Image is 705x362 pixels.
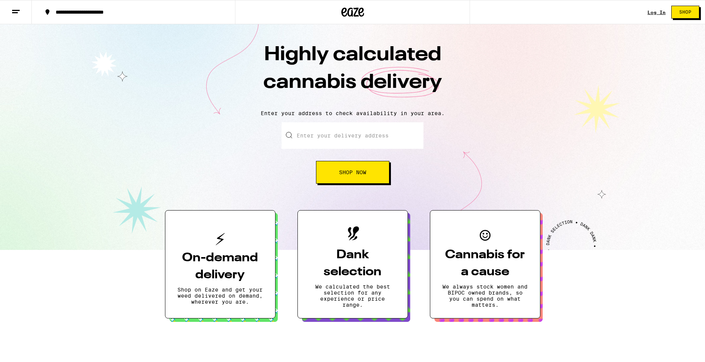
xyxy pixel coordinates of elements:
h3: Cannabis for a cause [442,247,528,281]
input: Enter your delivery address [282,122,423,149]
h3: Dank selection [310,247,395,281]
a: Shop [666,6,705,19]
p: We calculated the best selection for any experience or price range. [310,284,395,308]
a: Log In [647,10,666,15]
p: Shop on Eaze and get your weed delivered on demand, wherever you are. [177,287,263,305]
h1: Highly calculated cannabis delivery [220,41,485,104]
span: Shop Now [339,170,366,175]
button: Shop [671,6,699,19]
button: On-demand deliveryShop on Eaze and get your weed delivered on demand, wherever you are. [165,210,275,318]
button: Shop Now [316,161,389,184]
h3: On-demand delivery [177,250,263,284]
p: Enter your address to check availability in your area. [8,110,697,116]
p: We always stock women and BIPOC owned brands, so you can spend on what matters. [442,284,528,308]
span: Shop [679,10,691,14]
button: Dank selectionWe calculated the best selection for any experience or price range. [297,210,408,318]
button: Cannabis for a causeWe always stock women and BIPOC owned brands, so you can spend on what matters. [430,210,540,318]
